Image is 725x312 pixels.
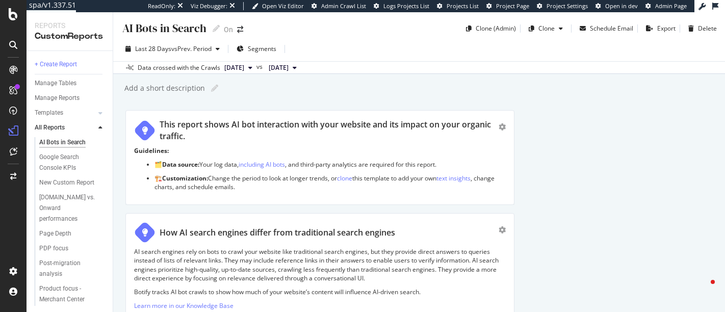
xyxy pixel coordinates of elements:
span: Projects List [447,2,479,10]
p: 🗂️ Your log data, , and third-party analytics are required for this report. [154,160,506,169]
div: This report shows AI bot interaction with your website and its impact on your organic traffic.Gui... [125,110,514,205]
div: How AI search engines differ from traditional search engines [160,227,395,239]
a: Google Search Console KPIs [39,152,106,173]
div: Clone [538,24,555,33]
div: arrow-right-arrow-left [237,26,243,33]
a: AI Bots in Search [39,137,106,148]
p: 🏗️ Change the period to look at longer trends, or this template to add your own , change charts, ... [154,174,506,191]
a: clone [337,174,352,183]
div: + Create Report [35,59,77,70]
div: Google Search Console KPIs [39,152,98,173]
button: [DATE] [220,62,256,74]
span: Last 28 Days [135,44,171,53]
div: CustomReports [35,31,105,42]
div: All Reports [35,122,65,133]
div: AI Bots in Search [39,137,86,148]
div: PDP focus [39,243,68,254]
span: Open in dev [605,2,638,10]
a: Learn more in our Knowledge Base [134,301,234,310]
span: Project Settings [547,2,588,10]
a: Admin Page [645,2,687,10]
div: Reports [35,20,105,31]
button: Schedule Email [576,20,633,37]
a: text insights [436,174,471,183]
div: AI Bots in Search [121,20,206,36]
div: Templates [35,108,63,118]
a: Projects List [437,2,479,10]
strong: Guidelines: [134,146,169,155]
div: Product focus - Merchant Center [39,283,99,305]
div: Export [657,24,676,33]
button: Clone (Admin) [462,20,516,37]
div: Manage Tables [35,78,76,89]
iframe: Intercom live chat [690,277,715,302]
strong: Customization: [162,174,208,183]
p: AI search engines rely on bots to crawl your website like traditional search engines, but they pr... [134,247,506,282]
i: Edit report name [213,25,220,32]
a: Page Depth [39,228,106,239]
div: On [224,24,233,35]
button: Segments [232,41,280,57]
div: Delete [698,24,717,33]
div: New Custom Report [39,177,94,188]
span: vs [256,62,265,71]
a: Admin Crawl List [312,2,366,10]
a: Project Settings [537,2,588,10]
div: Add a short description [123,83,205,93]
a: Logs Projects List [374,2,429,10]
a: New Custom Report [39,177,106,188]
a: Templates [35,108,95,118]
strong: Data source: [162,160,199,169]
div: Page Depth [39,228,71,239]
span: Open Viz Editor [262,2,304,10]
p: Botify tracks AI bot crawls to show how much of your website’s content will influence AI-driven s... [134,288,506,296]
span: Project Page [496,2,529,10]
div: Schedule Email [590,24,633,33]
div: Clone (Admin) [476,24,516,33]
button: Export [642,20,676,37]
a: PDP focus [39,243,106,254]
a: Open in dev [595,2,638,10]
div: Manage Reports [35,93,80,103]
a: Manage Tables [35,78,106,89]
div: Viz Debugger: [191,2,227,10]
div: On.com vs. Onward performances [39,192,100,224]
a: including AI bots [239,160,285,169]
span: Admin Crawl List [321,2,366,10]
div: Post-migration analysis [39,258,97,279]
div: Data crossed with the Crawls [138,63,220,72]
span: 2025 Sep. 27th [224,63,244,72]
a: Post-migration analysis [39,258,106,279]
button: Clone [525,20,567,37]
a: [DOMAIN_NAME] vs. Onward performances [39,192,106,224]
span: Segments [248,44,276,53]
button: Last 28 DaysvsPrev. Period [121,41,224,57]
a: + Create Report [35,59,106,70]
button: [DATE] [265,62,301,74]
a: Manage Reports [35,93,106,103]
span: 2025 Aug. 30th [269,63,289,72]
a: Product focus - Merchant Center [39,283,106,305]
span: vs Prev. Period [171,44,212,53]
div: This report shows AI bot interaction with your website and its impact on your organic traffic. [160,119,499,142]
a: Open Viz Editor [252,2,304,10]
a: Project Page [486,2,529,10]
a: All Reports [35,122,95,133]
span: Logs Projects List [383,2,429,10]
i: Edit report name [211,85,218,92]
button: Delete [684,20,717,37]
span: Admin Page [655,2,687,10]
div: ReadOnly: [148,2,175,10]
div: gear [499,226,506,233]
div: gear [499,123,506,131]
